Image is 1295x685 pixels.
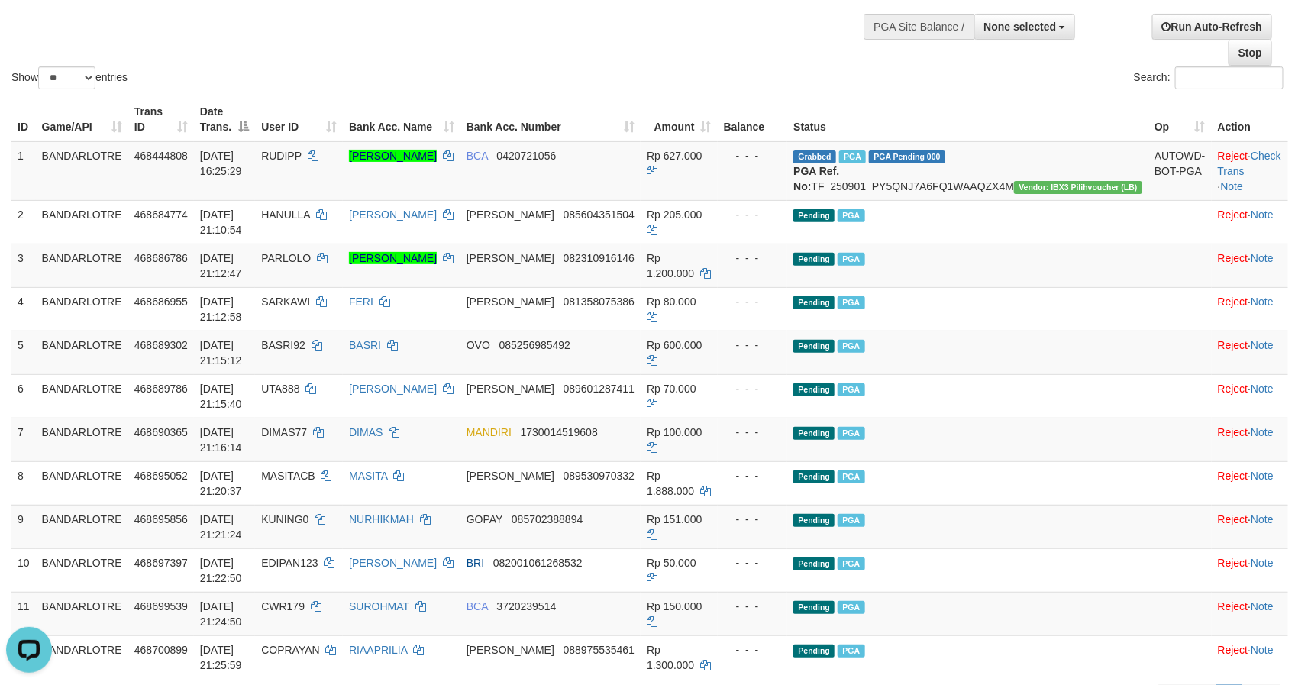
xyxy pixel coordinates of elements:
span: Grabbed [793,150,836,163]
td: BANDARLOTRE [36,287,128,331]
a: Reject [1218,426,1248,438]
span: Marked by btaveoaa1 [838,557,864,570]
span: Copy 089601287411 to clipboard [564,383,635,395]
td: 2 [11,200,36,244]
a: DIMAS [349,426,383,438]
span: Marked by btaveoaa1 [838,383,864,396]
span: 468699539 [134,600,188,612]
a: Reject [1218,296,1248,308]
a: Reject [1218,339,1248,351]
th: Bank Acc. Number: activate to sort column ascending [460,98,641,141]
a: Reject [1218,383,1248,395]
td: BANDARLOTRE [36,461,128,505]
td: BANDARLOTRE [36,374,128,418]
td: · [1212,461,1288,505]
a: Reject [1218,513,1248,525]
span: Rp 600.000 [647,339,702,351]
span: Rp 50.000 [647,557,696,569]
span: [DATE] 21:24:50 [200,600,242,628]
a: Note [1251,513,1274,525]
span: [PERSON_NAME] [467,644,554,656]
td: BANDARLOTRE [36,200,128,244]
a: Note [1251,600,1274,612]
span: Marked by btaveoaa1 [838,427,864,440]
span: [DATE] 21:12:47 [200,252,242,279]
span: Marked by btaveoaa1 [838,514,864,527]
span: Pending [793,557,835,570]
a: [PERSON_NAME] [349,150,437,162]
td: 11 [11,592,36,635]
a: SUROHMAT [349,600,409,612]
a: Note [1251,470,1274,482]
span: 468697397 [134,557,188,569]
div: - - - [724,512,782,527]
span: Marked by btaveoaa1 [838,340,864,353]
span: Marked by btaveoaa1 [838,253,864,266]
span: Copy 085256985492 to clipboard [499,339,570,351]
a: Run Auto-Refresh [1152,14,1272,40]
span: Pending [793,514,835,527]
a: Reject [1218,557,1248,569]
a: RIAAPRILIA [349,644,407,656]
span: 468686786 [134,252,188,264]
div: - - - [724,599,782,614]
span: GOPAY [467,513,502,525]
span: Pending [793,383,835,396]
div: - - - [724,148,782,163]
a: FERI [349,296,373,308]
span: Pending [793,209,835,222]
span: KUNING0 [261,513,308,525]
span: SARKAWI [261,296,310,308]
a: [PERSON_NAME] [349,557,437,569]
span: PGA Pending [869,150,945,163]
button: Open LiveChat chat widget [6,6,52,52]
a: Reject [1218,150,1248,162]
span: Marked by btaveoaa1 [838,601,864,614]
td: 9 [11,505,36,548]
span: [PERSON_NAME] [467,252,554,264]
span: PARLOLO [261,252,311,264]
span: Marked by btaveoaa1 [838,209,864,222]
td: · [1212,331,1288,374]
td: 8 [11,461,36,505]
span: 468695856 [134,513,188,525]
a: [PERSON_NAME] [349,383,437,395]
a: Reject [1218,208,1248,221]
span: Copy 1730014519608 to clipboard [521,426,598,438]
span: Pending [793,470,835,483]
span: Rp 80.000 [647,296,696,308]
td: · · [1212,141,1288,201]
td: BANDARLOTRE [36,592,128,635]
td: BANDARLOTRE [36,635,128,679]
span: CWR179 [261,600,305,612]
span: Rp 151.000 [647,513,702,525]
span: BCA [467,600,488,612]
td: 10 [11,548,36,592]
b: PGA Ref. No: [793,165,839,192]
span: 468684774 [134,208,188,221]
td: 1 [11,141,36,201]
div: - - - [724,294,782,309]
span: Rp 70.000 [647,383,696,395]
span: 468700899 [134,644,188,656]
span: Pending [793,645,835,658]
span: Pending [793,340,835,353]
span: None selected [984,21,1057,33]
span: Copy 085604351504 to clipboard [564,208,635,221]
span: [DATE] 21:15:12 [200,339,242,367]
span: [PERSON_NAME] [467,208,554,221]
td: · [1212,200,1288,244]
th: Balance [718,98,788,141]
div: - - - [724,381,782,396]
span: Rp 100.000 [647,426,702,438]
td: BANDARLOTRE [36,141,128,201]
span: MANDIRI [467,426,512,438]
td: BANDARLOTRE [36,505,128,548]
span: [DATE] 16:25:29 [200,150,242,177]
div: - - - [724,338,782,353]
th: Action [1212,98,1288,141]
span: [DATE] 21:25:59 [200,644,242,671]
th: User ID: activate to sort column ascending [255,98,343,141]
span: Vendor URL: https://dashboard.q2checkout.com/secure [1014,181,1142,194]
span: [DATE] 21:10:54 [200,208,242,236]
